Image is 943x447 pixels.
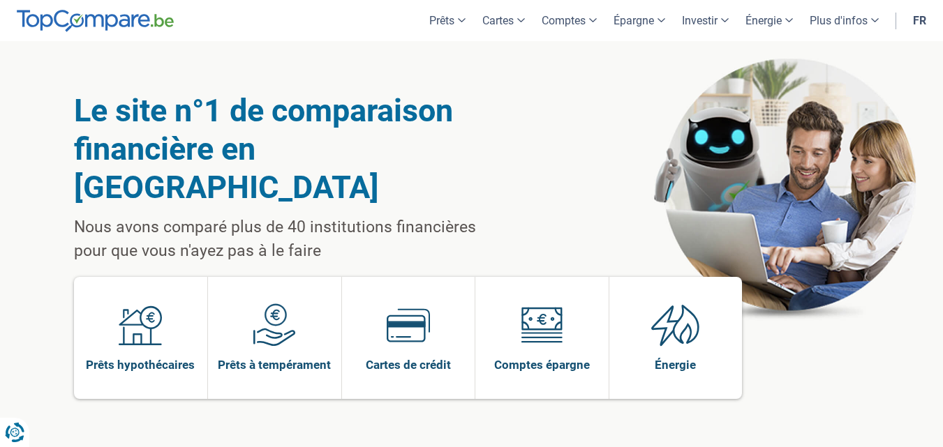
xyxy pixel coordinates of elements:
[253,303,296,347] img: Prêts à tempérament
[494,357,590,372] span: Comptes épargne
[475,277,609,399] a: Comptes épargne Comptes épargne
[119,303,162,347] img: Prêts hypothécaires
[342,277,475,399] a: Cartes de crédit Cartes de crédit
[655,357,696,372] span: Énergie
[651,303,700,347] img: Énergie
[74,277,208,399] a: Prêts hypothécaires Prêts hypothécaires
[218,357,331,372] span: Prêts à tempérament
[387,303,430,347] img: Cartes de crédit
[366,357,451,372] span: Cartes de crédit
[74,91,512,206] h1: Le site n°1 de comparaison financière en [GEOGRAPHIC_DATA]
[520,303,563,347] img: Comptes épargne
[74,215,512,263] p: Nous avons comparé plus de 40 institutions financières pour que vous n'ayez pas à le faire
[86,357,195,372] span: Prêts hypothécaires
[17,10,174,32] img: TopCompare
[208,277,341,399] a: Prêts à tempérament Prêts à tempérament
[609,277,743,399] a: Énergie Énergie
